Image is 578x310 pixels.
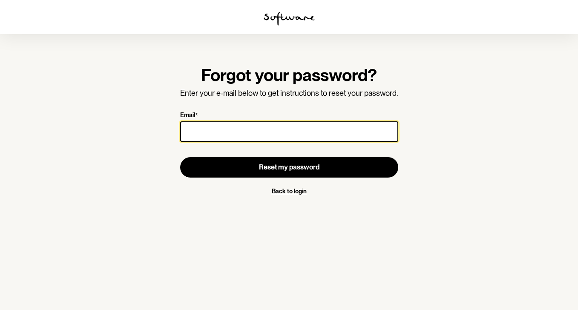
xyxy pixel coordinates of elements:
[180,89,398,98] p: Enter your e-mail below to get instructions to reset your password.
[180,112,195,120] p: Email
[264,12,315,26] img: software logo
[180,65,398,85] h1: Forgot your password?
[180,157,398,178] button: Reset my password
[272,188,307,195] a: Back to login
[259,163,319,171] span: Reset my password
